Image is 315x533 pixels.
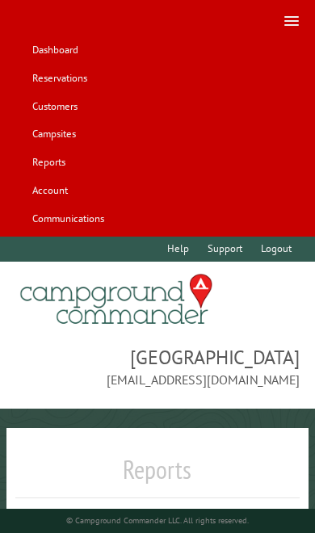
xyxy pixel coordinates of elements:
[15,454,299,498] h1: Reports
[15,344,299,389] span: [GEOGRAPHIC_DATA] [EMAIL_ADDRESS][DOMAIN_NAME]
[24,150,73,175] a: Reports
[159,237,196,262] a: Help
[24,122,83,147] a: Campsites
[199,237,250,262] a: Support
[24,38,86,63] a: Dashboard
[15,268,217,331] img: Campground Commander
[24,206,111,231] a: Communications
[24,178,75,203] a: Account
[24,94,85,119] a: Customers
[253,237,299,262] a: Logout
[24,66,94,91] a: Reservations
[66,515,249,526] small: © Campground Commander LLC. All rights reserved.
